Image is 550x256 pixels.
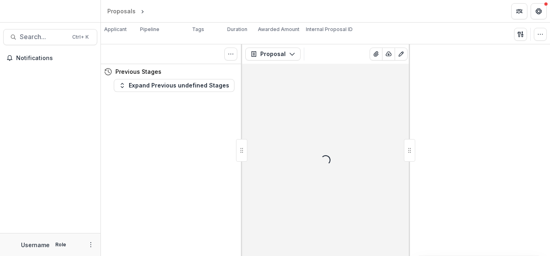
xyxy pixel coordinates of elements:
[3,29,97,45] button: Search...
[395,48,408,60] button: Edit as form
[192,26,204,33] p: Tags
[224,48,237,60] button: Toggle View Cancelled Tasks
[16,55,94,62] span: Notifications
[53,241,69,248] p: Role
[21,241,50,249] p: Username
[107,7,136,15] div: Proposals
[86,240,96,250] button: More
[306,26,353,33] p: Internal Proposal ID
[104,5,180,17] nav: breadcrumb
[245,48,301,60] button: Proposal
[71,33,90,42] div: Ctrl + K
[531,3,547,19] button: Get Help
[114,79,234,92] button: Expand Previous undefined Stages
[227,26,247,33] p: Duration
[20,33,67,41] span: Search...
[511,3,527,19] button: Partners
[104,26,127,33] p: Applicant
[258,26,299,33] p: Awarded Amount
[140,26,159,33] p: Pipeline
[3,52,97,65] button: Notifications
[104,5,139,17] a: Proposals
[370,48,383,60] button: View Attached Files
[115,67,161,76] h4: Previous Stages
